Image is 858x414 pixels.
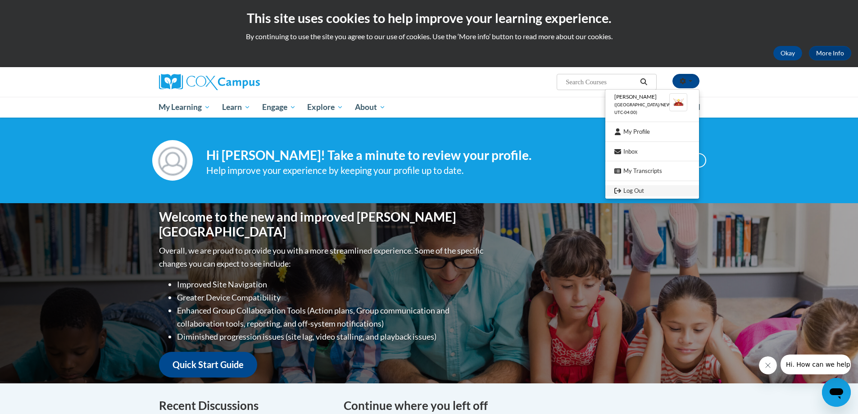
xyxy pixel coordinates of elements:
img: Profile Image [152,140,193,181]
a: My Transcripts [605,165,699,177]
iframe: Close message [759,356,777,374]
button: Okay [773,46,802,60]
a: Logout [605,185,699,196]
span: Learn [222,102,250,113]
li: Improved Site Navigation [177,278,486,291]
p: By continuing to use the site you agree to our use of cookies. Use the ‘More info’ button to read... [7,32,851,41]
p: Overall, we are proud to provide you with a more streamlined experience. Some of the specific cha... [159,244,486,270]
span: My Learning [159,102,210,113]
li: Diminished progression issues (site lag, video stalling, and playback issues) [177,330,486,343]
a: My Learning [153,97,217,118]
span: [PERSON_NAME] [614,93,657,100]
a: Learn [216,97,256,118]
img: Cox Campus [159,74,260,90]
h1: Welcome to the new and improved [PERSON_NAME][GEOGRAPHIC_DATA] [159,209,486,240]
a: Inbox [605,146,699,157]
iframe: Button to launch messaging window [822,378,851,407]
li: Greater Device Compatibility [177,291,486,304]
a: About [349,97,391,118]
a: Explore [301,97,349,118]
span: ([GEOGRAPHIC_DATA]/New_York UTC-04:00) [614,102,685,115]
button: Search [637,77,650,87]
h4: Hi [PERSON_NAME]! Take a minute to review your profile. [206,148,637,163]
div: Help improve your experience by keeping your profile up to date. [206,163,637,178]
span: Hi. How can we help? [5,6,73,14]
a: Cox Campus [159,74,330,90]
a: Engage [256,97,302,118]
a: My Profile [605,126,699,137]
input: Search Courses [565,77,637,87]
span: Engage [262,102,296,113]
h2: This site uses cookies to help improve your learning experience. [7,9,851,27]
img: Learner Profile Avatar [669,93,687,111]
div: Main menu [145,97,713,118]
span: Explore [307,102,343,113]
a: More Info [809,46,851,60]
li: Enhanced Group Collaboration Tools (Action plans, Group communication and collaboration tools, re... [177,304,486,330]
span: About [355,102,386,113]
iframe: Message from company [781,355,851,374]
a: Quick Start Guide [159,352,257,378]
button: Account Settings [672,74,699,88]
